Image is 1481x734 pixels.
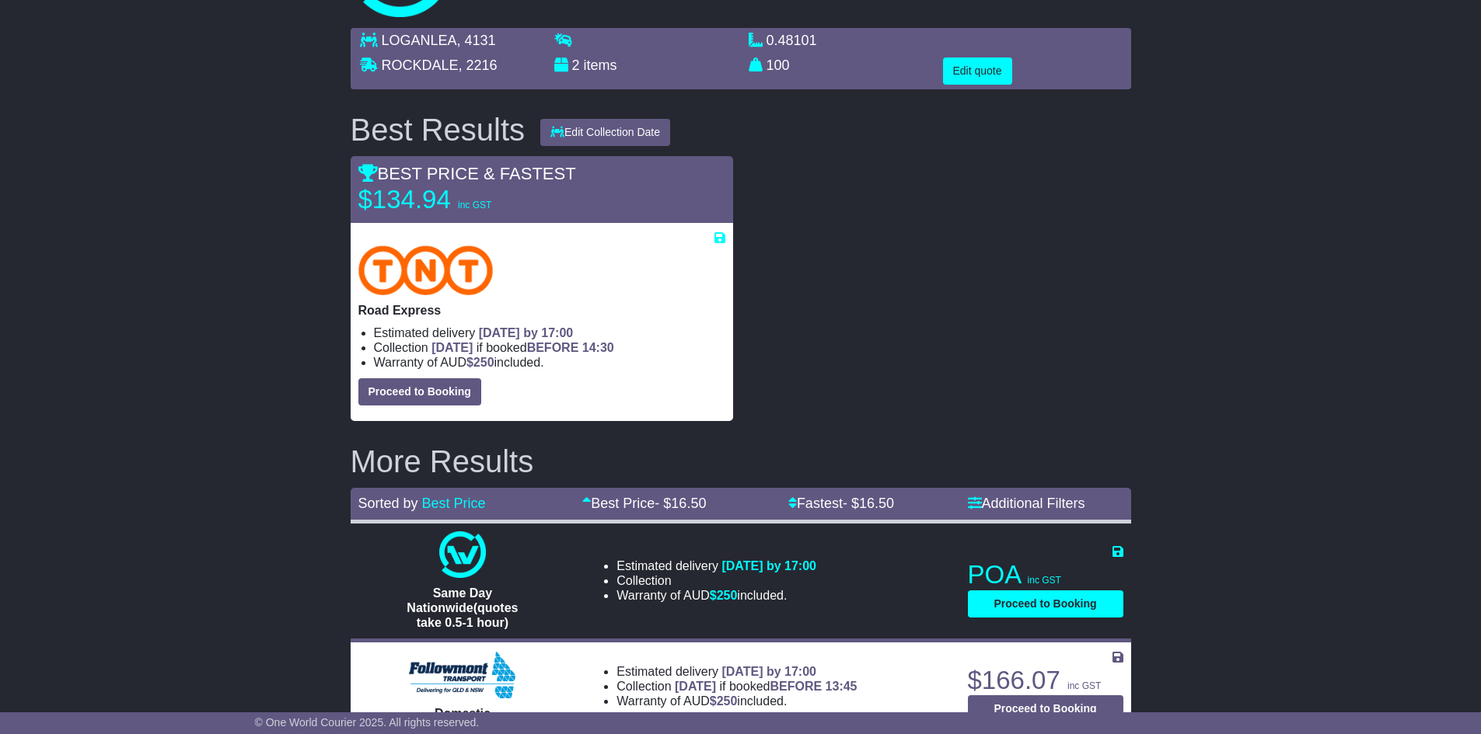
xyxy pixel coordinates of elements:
[358,378,481,405] button: Proceed to Booking
[358,164,576,183] span: BEST PRICE & FASTEST
[843,496,894,511] span: - $
[358,184,553,215] p: $134.94
[826,680,858,693] span: 13:45
[572,57,580,73] span: 2
[431,341,613,354] span: if booked
[407,586,518,629] span: Same Day Nationwide(quotes take 0.5-1 hour)
[788,496,894,511] a: Fastest- $16.50
[617,558,816,573] li: Estimated delivery
[582,341,614,354] span: 14:30
[968,590,1123,617] button: Proceed to Booking
[968,496,1085,511] a: Additional Filters
[343,113,533,147] div: Best Results
[767,33,817,48] span: 0.48101
[721,559,816,572] span: [DATE] by 17:00
[717,694,738,708] span: 250
[710,694,738,708] span: $
[382,57,459,73] span: ROCKDALE
[582,496,706,511] a: Best Price- $16.50
[968,559,1123,590] p: POA
[617,573,816,588] li: Collection
[457,33,496,48] span: , 4131
[466,356,494,369] span: $
[409,652,515,698] img: Followmont Transport: Domestic
[479,326,574,339] span: [DATE] by 17:00
[358,245,494,295] img: TNT Domestic: Road Express
[710,589,738,602] span: $
[473,356,494,369] span: 250
[717,589,738,602] span: 250
[617,679,857,694] li: Collection
[255,716,480,729] span: © One World Courier 2025. All rights reserved.
[968,695,1123,722] button: Proceed to Booking
[968,665,1123,696] p: $166.07
[374,340,725,355] li: Collection
[382,33,457,48] span: LOGANLEA
[770,680,822,693] span: BEFORE
[435,707,491,720] span: Domestic
[358,303,725,318] p: Road Express
[617,664,857,679] li: Estimated delivery
[767,57,790,73] span: 100
[374,325,725,340] li: Estimated delivery
[859,496,894,511] span: 16.50
[943,57,1012,85] button: Edit quote
[617,588,816,603] li: Warranty of AUD included.
[358,496,418,511] span: Sorted by
[584,57,617,73] span: items
[1028,575,1061,586] span: inc GST
[721,665,816,678] span: [DATE] by 17:00
[1067,680,1101,691] span: inc GST
[351,444,1131,478] h2: More Results
[422,496,486,511] a: Best Price
[675,680,857,693] span: if booked
[671,496,706,511] span: 16.50
[374,355,725,370] li: Warranty of AUD included.
[439,531,486,578] img: One World Courier: Same Day Nationwide(quotes take 0.5-1 hour)
[540,119,670,146] button: Edit Collection Date
[527,341,579,354] span: BEFORE
[655,496,706,511] span: - $
[675,680,716,693] span: [DATE]
[431,341,473,354] span: [DATE]
[617,694,857,708] li: Warranty of AUD included.
[458,200,491,210] span: inc GST
[459,57,498,73] span: , 2216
